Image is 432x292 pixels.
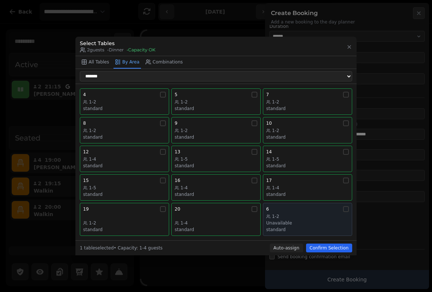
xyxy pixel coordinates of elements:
span: • Dinner [107,47,124,53]
span: 1-2 [89,220,96,226]
span: 17 [266,178,272,183]
button: 81-2standard [80,117,169,143]
span: 1-4 [89,156,96,162]
h3: Select Tables [80,40,156,47]
button: Confirm Selection [306,244,352,252]
div: standard [266,134,349,140]
div: standard [83,163,166,169]
button: 61-2Unavailablestandard [263,203,352,236]
div: standard [266,163,349,169]
span: 1-5 [272,156,279,162]
span: 8 [83,120,86,126]
div: standard [266,227,349,233]
span: 1-2 [89,128,96,134]
span: 20 [175,206,180,212]
button: 101-2standard [263,117,352,143]
span: 1-4 [180,220,188,226]
div: standard [175,163,257,169]
div: standard [175,227,257,233]
button: 71-2standard [263,88,352,115]
span: 1-2 [272,99,279,105]
div: standard [266,191,349,197]
button: 141-5standard [263,146,352,172]
span: 1-5 [180,156,188,162]
span: 1-2 [180,128,188,134]
button: 191-2standard [80,203,169,236]
div: standard [175,134,257,140]
button: Auto-assign [270,244,303,252]
span: 15 [83,178,89,183]
span: 13 [175,149,180,155]
div: standard [175,106,257,112]
button: 131-5standard [171,146,261,172]
span: 1-4 [180,185,188,191]
span: 1-4 [272,185,279,191]
span: 1-2 [180,99,188,105]
span: 1-5 [89,185,96,191]
div: standard [83,227,166,233]
button: 41-2standard [80,88,169,115]
span: 1-2 [272,128,279,134]
button: 171-4standard [263,174,352,201]
span: 10 [266,120,272,126]
button: 201-4standard [171,203,261,236]
span: 4 [83,92,86,98]
span: 14 [266,149,272,155]
span: 6 [266,206,269,212]
span: 5 [175,92,178,98]
span: 12 [83,149,89,155]
button: 51-2standard [171,88,261,115]
button: 161-4standard [171,174,261,201]
div: standard [83,134,166,140]
div: Unavailable [266,220,349,226]
span: 2 guests [80,47,104,53]
button: By Area [113,56,141,69]
span: 19 [83,206,89,212]
span: 1 table selected • Capacity: 1-4 guests [80,245,163,251]
span: • Capacity OK [127,47,156,53]
span: 9 [175,120,178,126]
span: 7 [266,92,269,98]
button: 91-2standard [171,117,261,143]
button: All Tables [80,56,111,69]
div: standard [83,106,166,112]
div: standard [266,106,349,112]
span: 16 [175,178,180,183]
button: Combinations [144,56,185,69]
div: standard [175,191,257,197]
div: standard [83,191,166,197]
button: 121-4standard [80,146,169,172]
span: 1-2 [89,99,96,105]
button: 151-5standard [80,174,169,201]
span: 1-2 [272,213,279,219]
